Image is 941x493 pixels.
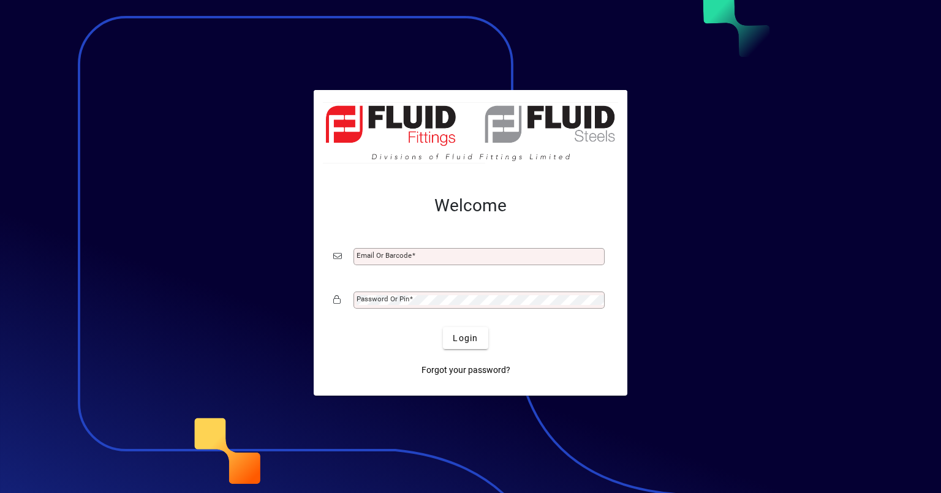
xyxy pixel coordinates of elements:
[443,327,488,349] button: Login
[357,295,409,303] mat-label: Password or Pin
[453,332,478,345] span: Login
[333,195,608,216] h2: Welcome
[357,251,412,260] mat-label: Email or Barcode
[417,359,515,381] a: Forgot your password?
[421,364,510,377] span: Forgot your password?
